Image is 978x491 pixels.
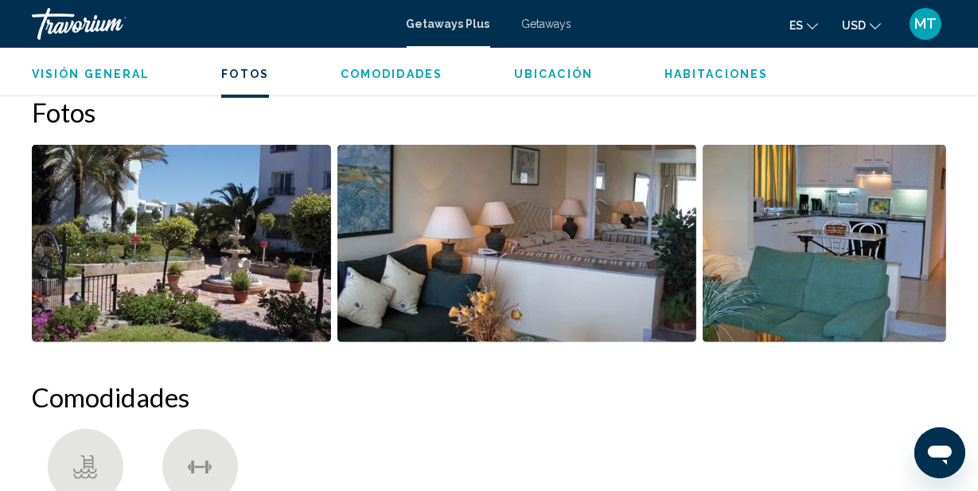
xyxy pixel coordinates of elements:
span: Comodidades [341,68,442,80]
button: User Menu [905,7,946,41]
a: Getaways Plus [407,18,490,30]
span: Fotos [221,68,269,80]
button: Change language [789,14,818,37]
iframe: Botón para iniciar la ventana de mensajería [914,427,965,478]
span: es [789,19,803,32]
span: Visión general [32,68,150,80]
span: Ubicación [514,68,593,80]
span: MT [914,16,937,32]
a: Travorium [32,8,391,40]
button: Open full-screen image slider [32,144,331,343]
button: Habitaciones [664,67,768,81]
button: Comodidades [341,67,442,81]
button: Fotos [221,67,269,81]
button: Change currency [842,14,881,37]
span: USD [842,19,866,32]
button: Open full-screen image slider [337,144,696,343]
button: Open full-screen image slider [703,144,946,343]
button: Visión general [32,67,150,81]
h2: Fotos [32,96,946,128]
button: Ubicación [514,67,593,81]
span: Habitaciones [664,68,768,80]
h2: Comodidades [32,381,946,413]
a: Getaways [522,18,572,30]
